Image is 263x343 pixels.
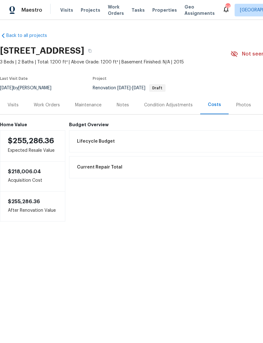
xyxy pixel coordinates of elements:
[117,86,131,90] span: [DATE]
[8,169,41,174] span: $218,006.04
[150,86,165,90] span: Draft
[144,102,193,108] div: Condition Adjustments
[60,7,73,13] span: Visits
[108,4,124,16] span: Work Orders
[81,7,100,13] span: Projects
[8,102,19,108] div: Visits
[34,102,60,108] div: Work Orders
[93,77,107,80] span: Project
[225,4,230,10] div: 24
[132,86,145,90] span: [DATE]
[117,86,145,90] span: -
[77,164,122,170] span: Current Repair Total
[236,102,251,108] div: Photos
[184,4,215,16] span: Geo Assignments
[208,102,221,108] div: Costs
[75,102,102,108] div: Maintenance
[131,8,145,12] span: Tasks
[8,137,54,145] span: $255,286.36
[84,45,96,56] button: Copy Address
[21,7,42,13] span: Maestro
[8,199,40,204] span: $255,286.36
[93,86,166,90] span: Renovation
[77,138,115,145] span: Lifecycle Budget
[152,7,177,13] span: Properties
[117,102,129,108] div: Notes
